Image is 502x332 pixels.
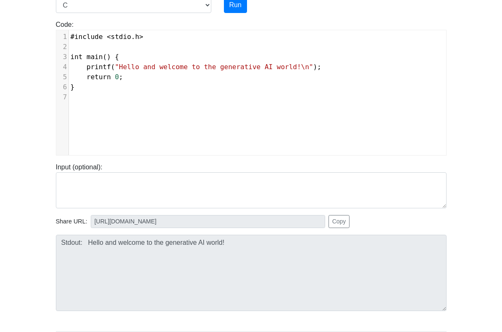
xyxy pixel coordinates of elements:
[87,73,111,81] span: return
[71,73,123,81] span: ;
[71,33,144,41] span: .
[56,82,68,92] div: 6
[329,215,350,228] button: Copy
[56,62,68,72] div: 4
[56,217,87,226] span: Share URL:
[87,63,111,71] span: printf
[71,53,83,61] span: int
[71,63,321,71] span: ( );
[107,33,111,41] span: <
[50,20,453,156] div: Code:
[56,72,68,82] div: 5
[111,33,131,41] span: stdio
[135,33,139,41] span: h
[56,32,68,42] div: 1
[71,83,75,91] span: }
[71,33,103,41] span: #include
[91,215,325,228] input: No share available yet
[56,52,68,62] div: 3
[115,73,119,81] span: 0
[139,33,143,41] span: >
[115,63,313,71] span: "Hello and welcome to the generative AI world!\n"
[71,53,119,61] span: () {
[56,42,68,52] div: 2
[50,162,453,208] div: Input (optional):
[56,92,68,102] div: 7
[87,53,103,61] span: main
